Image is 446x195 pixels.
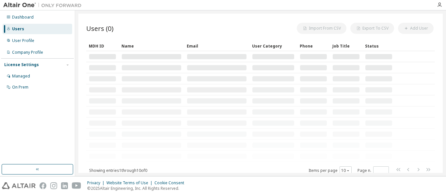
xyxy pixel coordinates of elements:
[341,168,350,173] button: 10
[350,23,394,34] button: Export To CSV
[86,24,114,33] span: Users (0)
[309,166,352,175] span: Items per page
[3,2,85,8] img: Altair One
[72,182,81,189] img: youtube.svg
[365,41,392,51] div: Status
[121,41,182,51] div: Name
[398,23,434,34] button: Add User
[252,41,295,51] div: User Category
[12,50,43,55] div: Company Profile
[358,166,389,175] span: Page n.
[297,23,346,34] button: Import From CSV
[154,180,188,186] div: Cookie Consent
[89,41,116,51] div: MDH ID
[12,74,30,79] div: Managed
[12,85,28,90] div: On Prem
[187,41,247,51] div: Email
[87,186,188,191] p: © 2025 Altair Engineering, Inc. All Rights Reserved.
[12,38,34,43] div: User Profile
[300,41,327,51] div: Phone
[89,168,147,173] span: Showing entries 1 through 10 of 0
[12,26,24,32] div: Users
[12,15,34,20] div: Dashboard
[332,41,360,51] div: Job Title
[106,180,154,186] div: Website Terms of Use
[50,182,57,189] img: instagram.svg
[4,62,39,67] div: License Settings
[2,182,36,189] img: altair_logo.svg
[40,182,46,189] img: facebook.svg
[61,182,68,189] img: linkedin.svg
[87,180,106,186] div: Privacy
